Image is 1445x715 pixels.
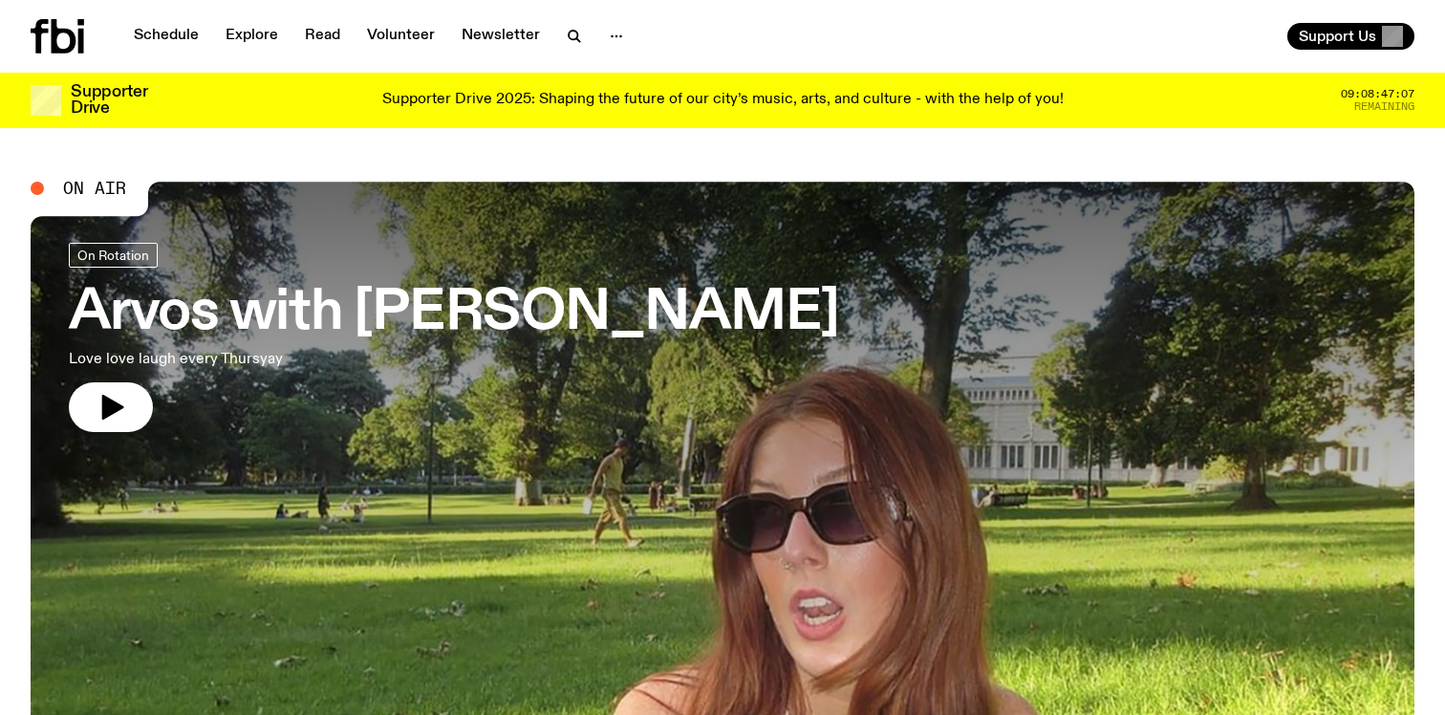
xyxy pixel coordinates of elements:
[71,84,147,117] h3: Supporter Drive
[77,248,149,262] span: On Rotation
[69,243,158,268] a: On Rotation
[382,92,1064,109] p: Supporter Drive 2025: Shaping the future of our city’s music, arts, and culture - with the help o...
[356,23,446,50] a: Volunteer
[1354,101,1414,112] span: Remaining
[63,180,126,197] span: On Air
[69,348,558,371] p: Love love laugh every Thursyay
[69,287,839,340] h3: Arvos with [PERSON_NAME]
[122,23,210,50] a: Schedule
[293,23,352,50] a: Read
[214,23,290,50] a: Explore
[69,243,839,432] a: Arvos with [PERSON_NAME]Love love laugh every Thursyay
[1341,89,1414,99] span: 09:08:47:07
[450,23,551,50] a: Newsletter
[1299,28,1376,45] span: Support Us
[1287,23,1414,50] button: Support Us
